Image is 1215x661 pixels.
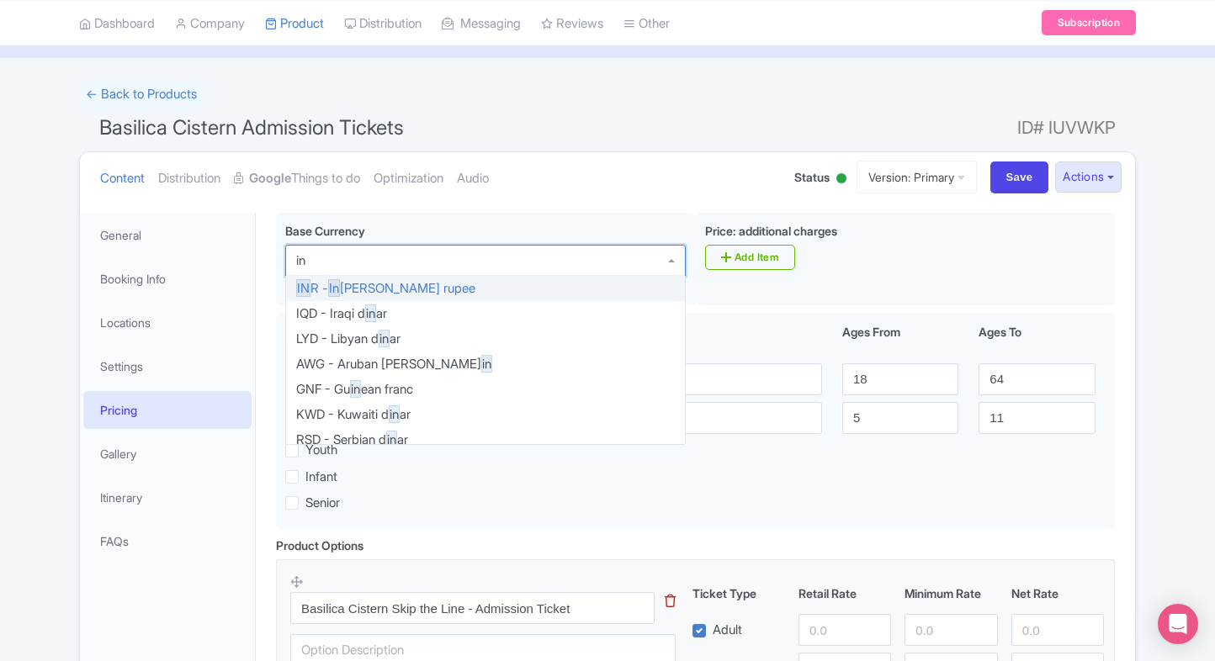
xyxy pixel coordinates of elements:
input: 0.0 [905,614,997,646]
span: Base Currency [285,224,365,238]
input: Save [990,161,1049,193]
div: Retail Rate [792,584,898,602]
input: 0.0 [1011,614,1104,646]
span: in [386,431,397,448]
div: GNF - Gu ean franc [286,377,685,402]
div: IQD - Iraqi d ar [286,301,685,326]
a: Subscription [1042,10,1136,35]
button: Actions [1055,161,1122,193]
a: Distribution [158,152,220,205]
a: Optimization [374,152,443,205]
div: AWG - Aruban [PERSON_NAME] [286,352,685,377]
label: Price: additional charges [705,222,837,240]
label: Senior [305,494,340,513]
a: FAQs [83,522,252,560]
span: In [328,279,340,297]
div: Ticket Labels [559,323,832,358]
input: Option Name [290,592,655,624]
label: Youth [305,441,337,460]
a: GoogleThings to do [234,152,360,205]
span: Status [794,168,830,186]
label: Adult [713,621,742,640]
div: Product Options [276,537,363,554]
a: Locations [83,304,252,341]
span: in [350,380,361,398]
input: Adult [569,363,822,395]
a: Itinerary [83,479,252,516]
span: ID# IUVWKP [1017,111,1116,145]
div: RSD - Serbian d ar [286,427,685,452]
div: Minimum Rate [898,584,1004,602]
div: Ticket Type [686,584,792,602]
label: Infant [305,468,337,487]
div: KWD - Kuwaiti d ar [286,402,685,427]
span: Basilica Cistern Admission Tickets [99,115,404,140]
div: Open Intercom Messenger [1158,604,1198,644]
a: Content [100,152,145,205]
a: Pricing [83,391,252,429]
input: 0.0 [799,614,891,646]
a: Gallery [83,435,252,473]
a: Booking Info [83,260,252,298]
a: Settings [83,347,252,385]
div: Ages From [832,323,968,358]
span: IN [296,279,310,297]
div: Active [833,167,850,193]
div: Ages To [968,323,1105,358]
strong: Google [249,169,291,188]
span: in [481,355,492,373]
a: Version: Primary [857,161,977,193]
span: in [365,304,376,322]
span: in [379,330,390,347]
a: General [83,216,252,254]
span: in [389,405,400,423]
div: R - [PERSON_NAME] rupee [286,276,685,301]
div: Net Rate [1005,584,1111,602]
a: Add Item [705,245,795,270]
a: ← Back to Products [79,78,204,111]
input: Child [569,402,822,434]
div: LYD - Libyan d ar [286,326,685,352]
a: Audio [457,152,489,205]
